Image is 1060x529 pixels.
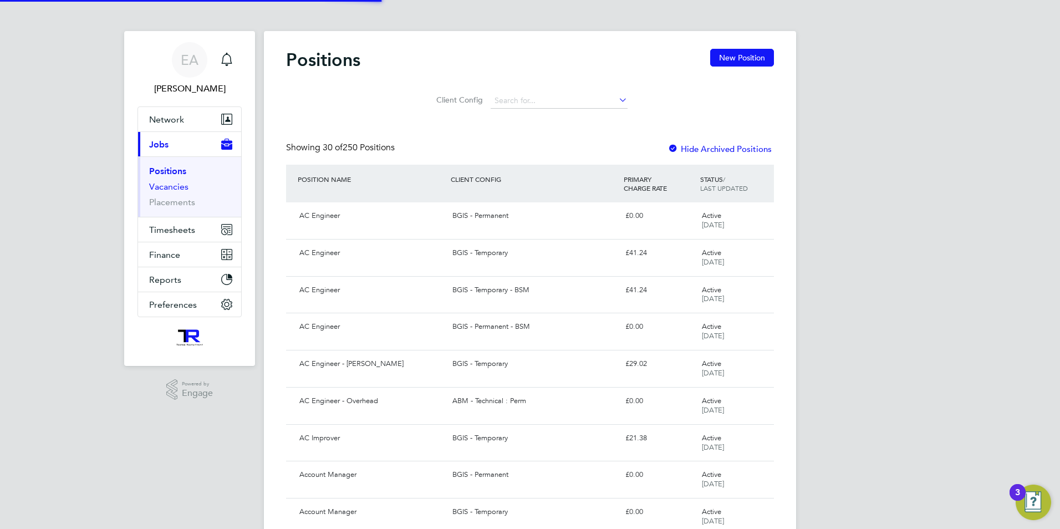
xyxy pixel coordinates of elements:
span: [DATE] [702,479,724,489]
div: £41.24 [621,244,697,262]
div: £21.38 [621,429,697,447]
span: / [723,175,725,184]
div: £0.00 [621,318,697,336]
div: Showing [286,142,397,154]
button: Timesheets [138,217,241,242]
a: Positions [149,166,186,176]
span: [DATE] [702,294,724,303]
span: [DATE] [702,257,724,267]
div: BGIS - Permanent [448,207,620,225]
span: Active [702,433,721,442]
button: Finance [138,242,241,267]
div: Account Manager [295,503,448,521]
span: LAST UPDATED [700,184,748,192]
span: [DATE] [702,220,724,230]
div: AC Engineer - Overhead [295,392,448,410]
span: Timesheets [149,225,195,235]
span: 30 of [323,142,343,153]
span: Active [702,396,721,405]
span: [DATE] [702,368,724,378]
div: BGIS - Temporary [448,244,620,262]
div: £29.02 [621,355,697,373]
input: Search for... [491,93,628,109]
a: Go to home page [137,328,242,346]
div: STATUS [697,169,774,198]
div: AC Improver [295,429,448,447]
span: Active [702,322,721,331]
button: Preferences [138,292,241,317]
span: [DATE] [702,442,724,452]
img: wearetecrec-logo-retina.png [175,328,205,346]
span: Active [702,507,721,516]
div: BGIS - Temporary [448,355,620,373]
span: [DATE] [702,516,724,526]
button: Reports [138,267,241,292]
div: POSITION NAME [295,169,448,189]
span: Finance [149,250,180,260]
button: Network [138,107,241,131]
span: Network [149,114,184,125]
span: Powered by [182,379,213,389]
span: Active [702,248,721,257]
div: CLIENT CONFIG [448,169,620,189]
div: BGIS - Permanent - BSM [448,318,620,336]
div: BGIS - Temporary - BSM [448,281,620,299]
div: Jobs [138,156,241,217]
span: Preferences [149,299,197,310]
div: £41.24 [621,281,697,299]
div: BGIS - Temporary [448,429,620,447]
span: Ellis Andrew [137,82,242,95]
div: £0.00 [621,207,697,225]
button: Jobs [138,132,241,156]
a: EA[PERSON_NAME] [137,42,242,95]
span: Active [702,470,721,479]
span: Reports [149,274,181,285]
div: AC Engineer [295,318,448,336]
div: AC Engineer [295,244,448,262]
div: £0.00 [621,392,697,410]
div: BGIS - Permanent [448,466,620,484]
span: Jobs [149,139,169,150]
div: Account Manager [295,466,448,484]
span: Active [702,211,721,220]
span: 250 Positions [323,142,395,153]
div: AC Engineer - [PERSON_NAME] [295,355,448,373]
span: Active [702,359,721,368]
a: Powered byEngage [166,379,213,400]
span: Engage [182,389,213,398]
label: Hide Archived Positions [667,144,772,154]
div: BGIS - Temporary [448,503,620,521]
div: £0.00 [621,503,697,521]
div: £0.00 [621,466,697,484]
div: AC Engineer [295,281,448,299]
button: Open Resource Center, 3 new notifications [1016,485,1051,520]
span: [DATE] [702,405,724,415]
span: [DATE] [702,331,724,340]
nav: Main navigation [124,31,255,366]
button: New Position [710,49,774,67]
h2: Positions [286,49,360,71]
span: EA [181,53,198,67]
div: PRIMARY CHARGE RATE [621,169,697,198]
a: Vacancies [149,181,188,192]
a: Placements [149,197,195,207]
label: Client Config [433,95,483,105]
div: AC Engineer [295,207,448,225]
span: Active [702,285,721,294]
div: ABM - Technical : Perm [448,392,620,410]
div: 3 [1015,492,1020,507]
